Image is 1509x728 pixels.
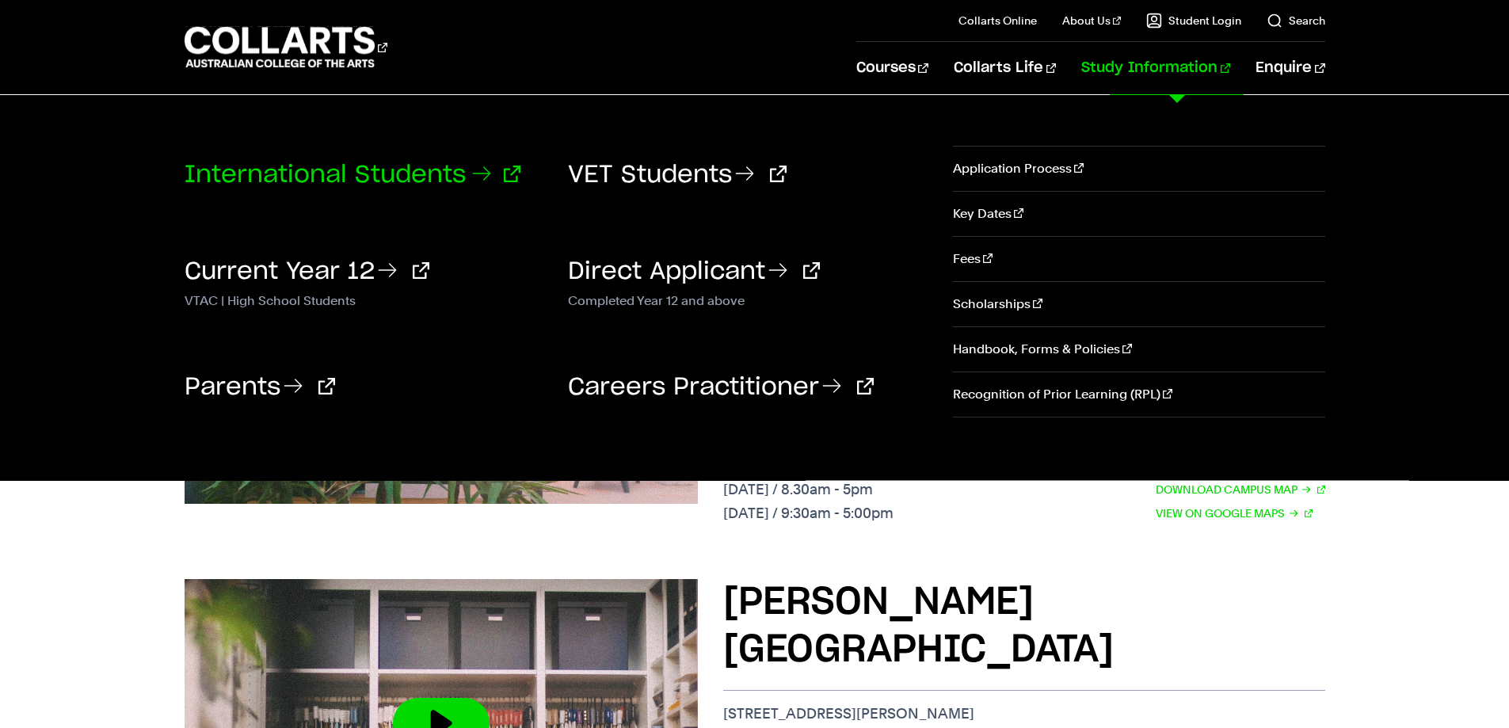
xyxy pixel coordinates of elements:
[185,163,520,187] a: International Students
[568,290,928,309] p: Completed Year 12 and above
[568,163,787,187] a: VET Students
[953,147,1324,191] a: Application Process
[723,579,1325,674] h3: [PERSON_NAME][GEOGRAPHIC_DATA]
[953,237,1324,281] a: Fees
[568,375,874,399] a: Careers Practitioner
[185,375,335,399] a: Parents
[185,25,387,70] div: Go to homepage
[953,282,1324,326] a: Scholarships
[1156,481,1325,498] a: Download Campus Map
[723,705,1325,722] p: [STREET_ADDRESS][PERSON_NAME]
[856,42,928,94] a: Courses
[1156,505,1313,522] a: View on Google Maps
[723,481,952,498] p: [DATE] / 8.30am - 5pm
[185,290,544,309] p: VTAC | High School Students
[568,260,820,284] a: Direct Applicant
[953,327,1324,372] a: Handbook, Forms & Policies
[1146,13,1241,29] a: Student Login
[185,260,429,284] a: Current Year 12
[1062,13,1121,29] a: About Us
[1267,13,1325,29] a: Search
[953,192,1324,236] a: Key Dates
[954,42,1056,94] a: Collarts Life
[723,505,952,522] p: [DATE] / 9:30am - 5:00pm
[1256,42,1324,94] a: Enquire
[958,13,1037,29] a: Collarts Online
[953,372,1324,417] a: Recognition of Prior Learning (RPL)
[1081,42,1230,94] a: Study Information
